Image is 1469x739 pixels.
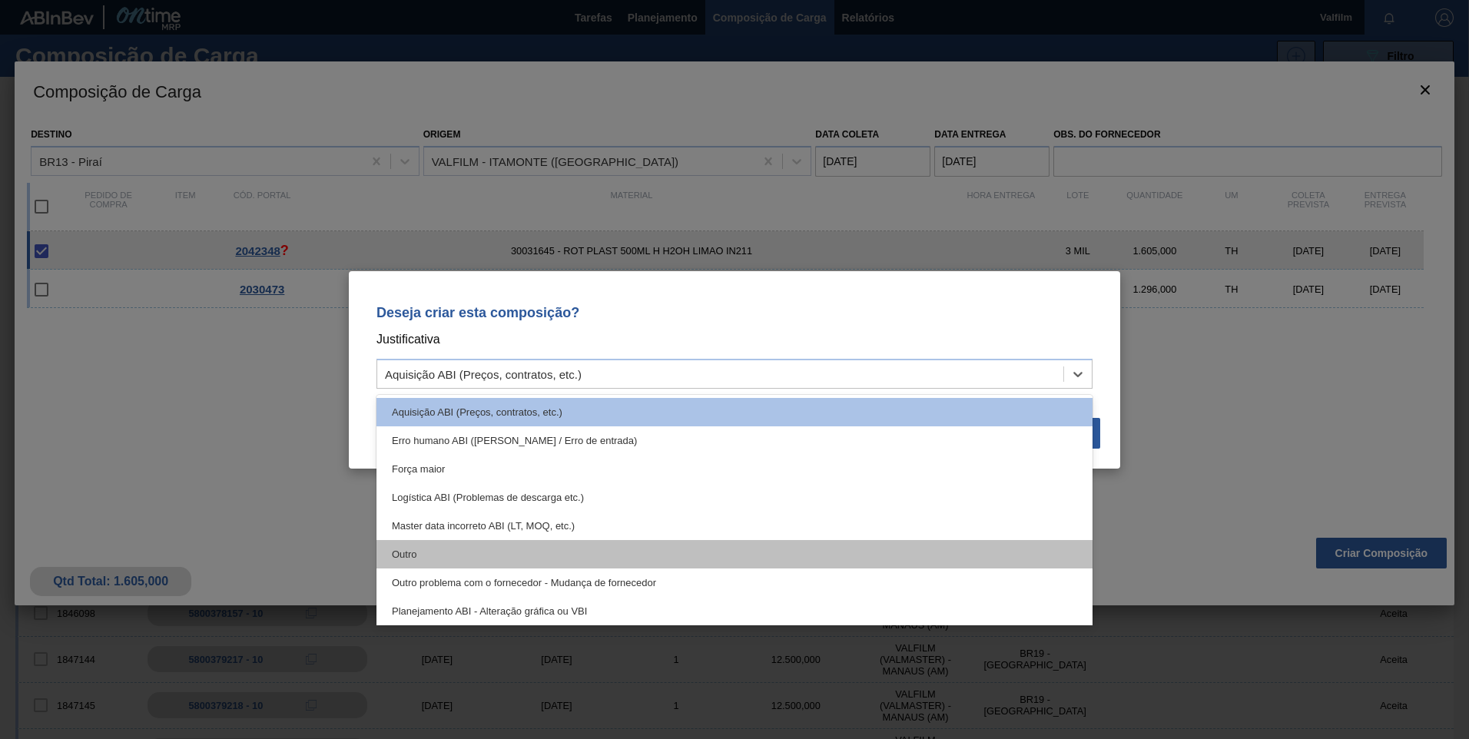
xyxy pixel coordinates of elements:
[376,483,1093,512] div: Logística ABI (Problemas de descarga etc.)
[385,367,582,380] div: Aquisição ABI (Preços, contratos, etc.)
[376,597,1093,625] div: Planejamento ABI - Alteração gráfica ou VBI
[376,568,1093,597] div: Outro problema com o fornecedor - Mudança de fornecedor
[376,512,1093,540] div: Master data incorreto ABI (LT, MOQ, etc.)
[376,426,1093,455] div: Erro humano ABI ([PERSON_NAME] / Erro de entrada)
[376,305,1093,320] p: Deseja criar esta composição?
[376,540,1093,568] div: Outro
[376,330,1093,350] p: Justificativa
[376,398,1093,426] div: Aquisição ABI (Preços, contratos, etc.)
[376,455,1093,483] div: Força maior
